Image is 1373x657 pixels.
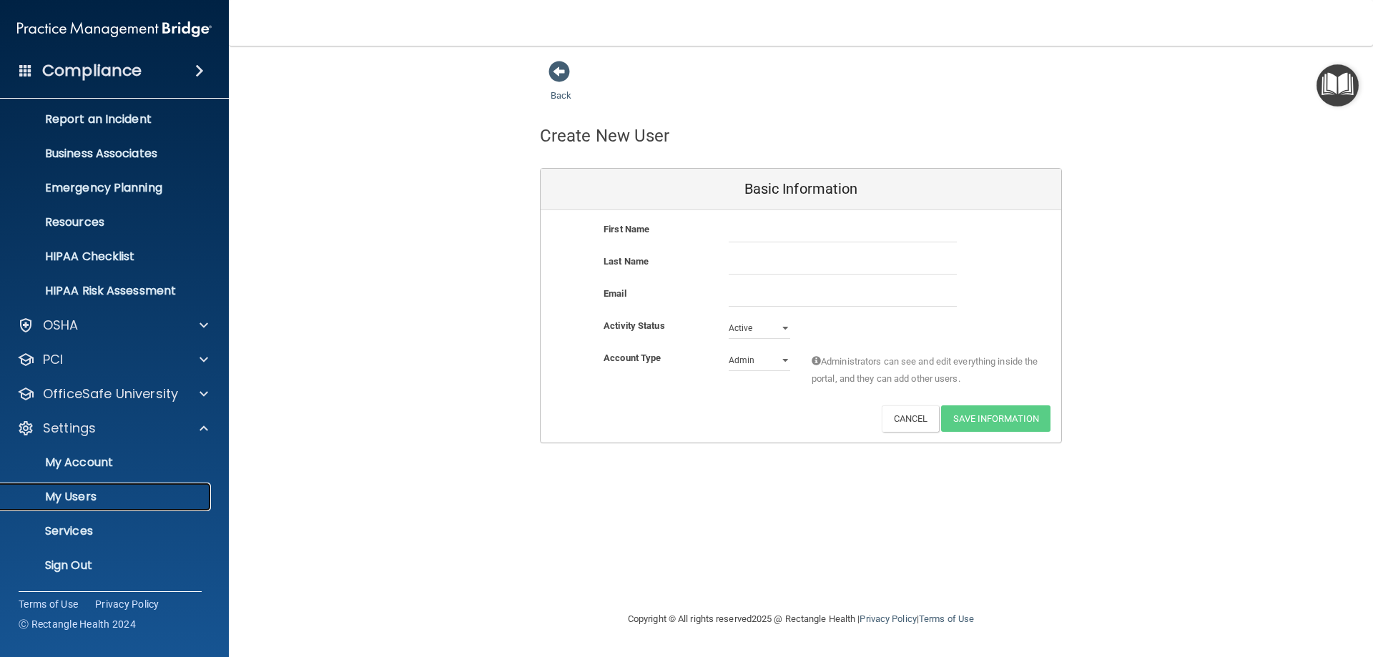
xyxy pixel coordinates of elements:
[9,215,205,229] p: Resources
[43,317,79,334] p: OSHA
[17,385,208,402] a: OfficeSafe University
[919,613,974,624] a: Terms of Use
[540,596,1062,642] div: Copyright © All rights reserved 2025 @ Rectangle Health | |
[1317,64,1359,107] button: Open Resource Center
[9,147,205,161] p: Business Associates
[42,61,142,81] h4: Compliance
[551,73,571,101] a: Back
[882,405,940,432] button: Cancel
[604,320,665,331] b: Activity Status
[604,224,649,234] b: First Name
[19,597,78,611] a: Terms of Use
[604,256,649,267] b: Last Name
[17,351,208,368] a: PCI
[43,385,178,402] p: OfficeSafe University
[9,250,205,264] p: HIPAA Checklist
[812,353,1040,387] span: Administrators can see and edit everything inside the portal, and they can add other users.
[604,288,626,299] b: Email
[9,490,205,504] p: My Users
[19,617,136,631] span: Ⓒ Rectangle Health 2024
[9,284,205,298] p: HIPAA Risk Assessment
[9,455,205,470] p: My Account
[541,169,1061,210] div: Basic Information
[43,420,96,437] p: Settings
[95,597,159,611] a: Privacy Policy
[9,181,205,195] p: Emergency Planning
[43,351,63,368] p: PCI
[9,558,205,573] p: Sign Out
[17,317,208,334] a: OSHA
[860,613,916,624] a: Privacy Policy
[9,524,205,538] p: Services
[941,405,1050,432] button: Save Information
[9,112,205,127] p: Report an Incident
[540,127,670,145] h4: Create New User
[17,420,208,437] a: Settings
[604,352,661,363] b: Account Type
[17,15,212,44] img: PMB logo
